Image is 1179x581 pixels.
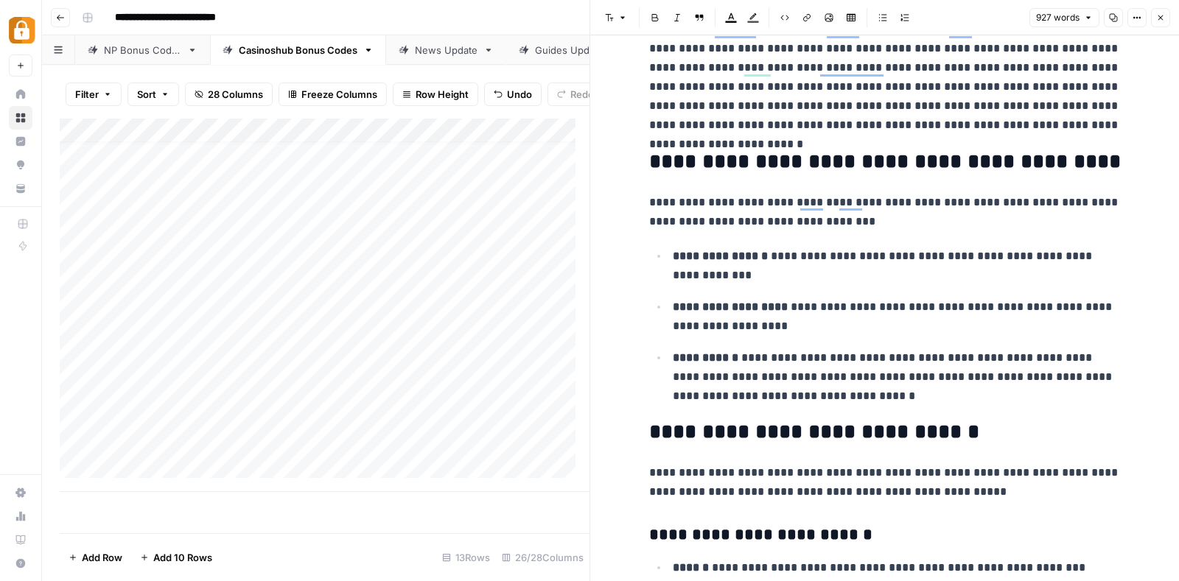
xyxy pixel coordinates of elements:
a: Home [9,82,32,106]
button: Undo [484,82,542,106]
button: Filter [66,82,122,106]
a: Insights [9,130,32,153]
a: Your Data [9,177,32,200]
div: 13 Rows [436,546,496,569]
a: Learning Hub [9,528,32,552]
div: Guides Update [535,43,604,57]
button: 28 Columns [185,82,273,106]
span: 28 Columns [208,87,263,102]
a: NP Bonus Codes [75,35,210,65]
a: Opportunities [9,153,32,177]
div: 26/28 Columns [496,546,589,569]
button: Row Height [393,82,478,106]
span: Redo [570,87,594,102]
div: Casinoshub Bonus Codes [239,43,357,57]
span: Filter [75,87,99,102]
div: News Update [415,43,477,57]
span: Freeze Columns [301,87,377,102]
span: Undo [507,87,532,102]
span: Add Row [82,550,122,565]
a: Browse [9,106,32,130]
span: Sort [137,87,156,102]
img: Adzz Logo [9,17,35,43]
button: Sort [127,82,179,106]
div: NP Bonus Codes [104,43,181,57]
a: Casinoshub Bonus Codes [210,35,386,65]
span: Row Height [416,87,469,102]
button: Add Row [60,546,131,569]
a: Usage [9,504,32,528]
button: 927 words [1029,8,1099,27]
button: Help + Support [9,552,32,575]
span: 927 words [1036,11,1080,24]
button: Workspace: Adzz [9,12,32,49]
button: Add 10 Rows [131,546,221,569]
button: Freeze Columns [279,82,387,106]
a: News Update [386,35,506,65]
a: Settings [9,481,32,504]
button: Redo [547,82,604,106]
a: Guides Update [506,35,632,65]
span: Add 10 Rows [153,550,212,565]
